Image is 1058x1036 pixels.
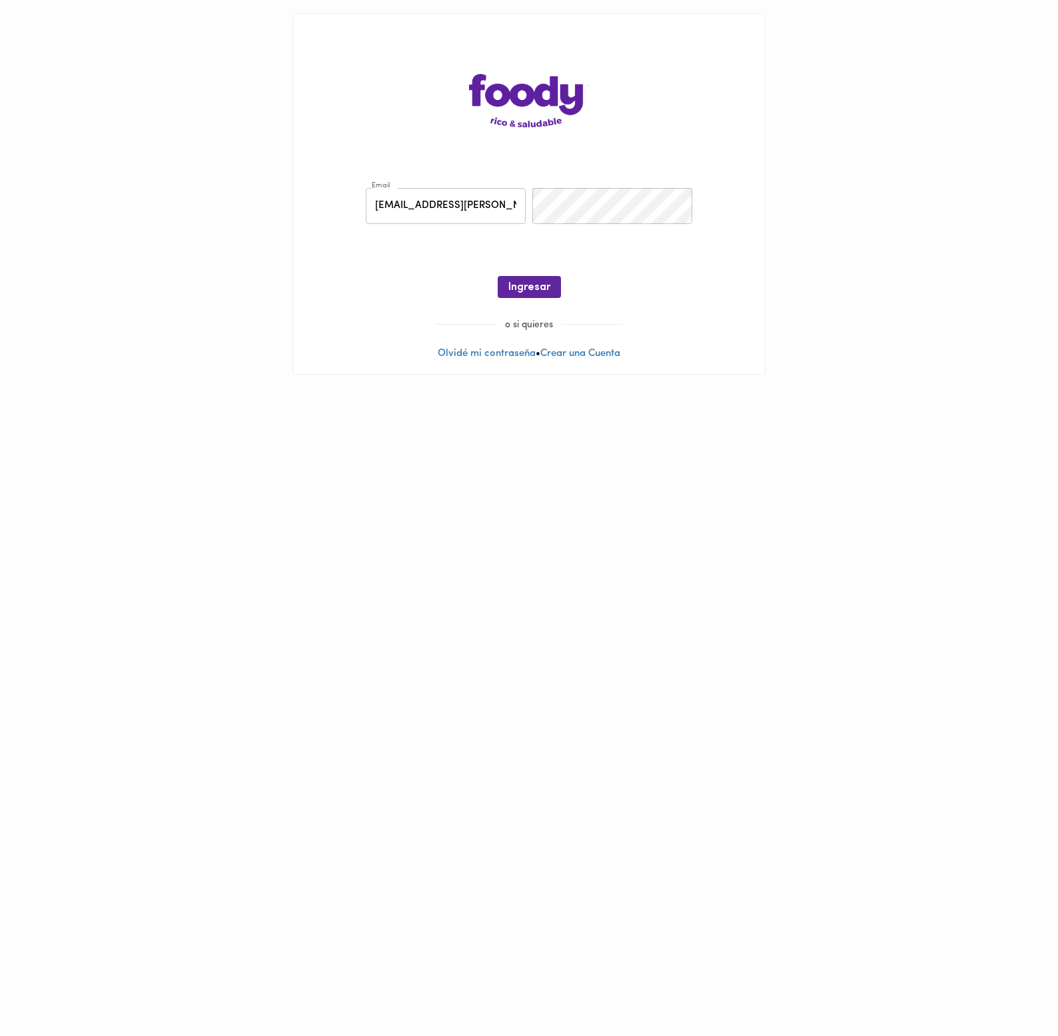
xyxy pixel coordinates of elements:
[438,349,536,359] a: Olvidé mi contraseña
[508,281,550,294] span: Ingresar
[498,276,561,298] button: Ingresar
[497,320,561,330] span: o si quieres
[293,14,765,374] div: •
[981,959,1045,1023] iframe: Messagebird Livechat Widget
[469,74,589,127] img: logo-main-page.png
[366,188,526,225] input: pepitoperez@gmail.com
[540,349,620,359] a: Crear una Cuenta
